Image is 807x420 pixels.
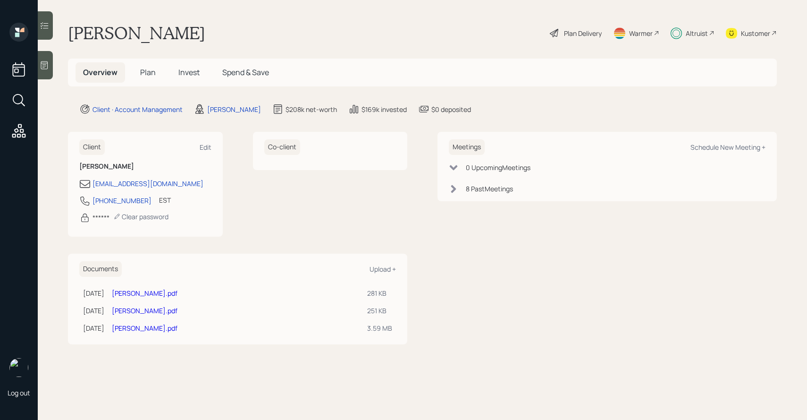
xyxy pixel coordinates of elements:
[83,306,104,316] div: [DATE]
[79,139,105,155] h6: Client
[68,23,205,43] h1: [PERSON_NAME]
[79,261,122,277] h6: Documents
[83,288,104,298] div: [DATE]
[466,184,513,194] div: 8 Past Meeting s
[222,67,269,77] span: Spend & Save
[741,28,770,38] div: Kustomer
[140,67,156,77] span: Plan
[367,288,392,298] div: 281 KB
[367,306,392,316] div: 251 KB
[200,143,211,152] div: Edit
[264,139,300,155] h6: Co-client
[9,358,28,377] img: sami-boghos-headshot.png
[286,104,337,114] div: $208k net-worth
[686,28,708,38] div: Altruist
[112,306,177,315] a: [PERSON_NAME].pdf
[112,324,177,333] a: [PERSON_NAME].pdf
[178,67,200,77] span: Invest
[361,104,407,114] div: $169k invested
[92,104,183,114] div: Client · Account Management
[113,212,168,221] div: Clear password
[112,289,177,298] a: [PERSON_NAME].pdf
[449,139,485,155] h6: Meetings
[207,104,261,114] div: [PERSON_NAME]
[159,195,171,205] div: EST
[8,388,30,397] div: Log out
[79,163,211,171] h6: [PERSON_NAME]
[690,143,765,152] div: Schedule New Meeting +
[431,104,471,114] div: $0 deposited
[92,196,151,206] div: [PHONE_NUMBER]
[466,163,530,172] div: 0 Upcoming Meeting s
[370,265,396,274] div: Upload +
[629,28,653,38] div: Warmer
[83,323,104,333] div: [DATE]
[83,67,118,77] span: Overview
[92,179,203,189] div: [EMAIL_ADDRESS][DOMAIN_NAME]
[564,28,602,38] div: Plan Delivery
[367,323,392,333] div: 3.59 MB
